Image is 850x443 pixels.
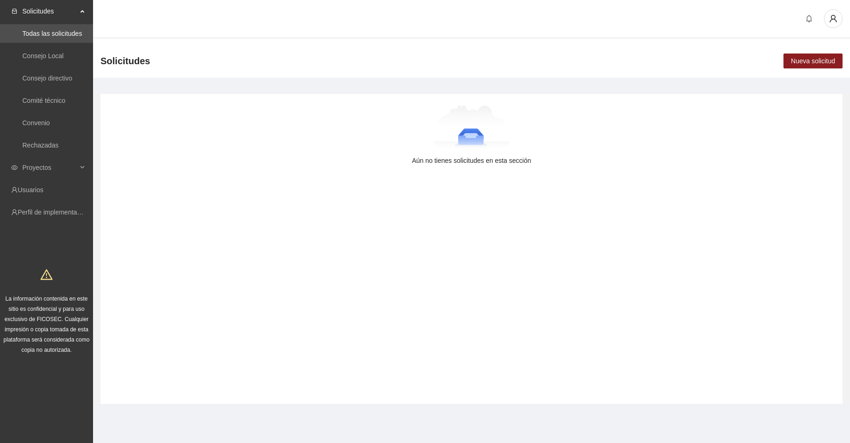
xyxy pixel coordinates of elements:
button: Nueva solicitud [783,54,843,68]
span: bell [802,15,816,22]
button: user [824,9,843,28]
span: user [824,14,842,23]
a: Consejo Local [22,52,64,60]
div: Aún no tienes solicitudes en esta sección [115,155,828,166]
a: Usuarios [18,186,43,194]
span: Proyectos [22,158,77,177]
img: Aún no tienes solicitudes en esta sección [434,105,509,152]
button: bell [802,11,817,26]
a: Perfil de implementadora [18,208,90,216]
span: Nueva solicitud [791,56,835,66]
a: Convenio [22,119,50,127]
span: eye [11,164,18,171]
span: warning [40,268,53,281]
span: Solicitudes [100,54,150,68]
a: Consejo directivo [22,74,72,82]
a: Todas las solicitudes [22,30,82,37]
span: Solicitudes [22,2,77,20]
a: Rechazadas [22,141,59,149]
span: La información contenida en este sitio es confidencial y para uso exclusivo de FICOSEC. Cualquier... [4,295,90,353]
a: Comité técnico [22,97,66,104]
span: inbox [11,8,18,14]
